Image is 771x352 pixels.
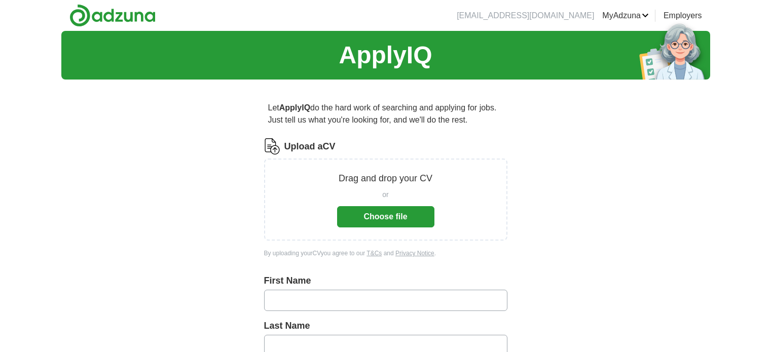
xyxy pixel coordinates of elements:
[264,274,507,288] label: First Name
[395,250,434,257] a: Privacy Notice
[602,10,649,22] a: MyAdzuna
[264,249,507,258] div: By uploading your CV you agree to our and .
[264,319,507,333] label: Last Name
[664,10,702,22] a: Employers
[264,98,507,130] p: Let do the hard work of searching and applying for jobs. Just tell us what you're looking for, an...
[284,140,336,153] label: Upload a CV
[337,206,434,227] button: Choose file
[339,172,432,185] p: Drag and drop your CV
[339,37,432,73] h1: ApplyIQ
[69,4,156,27] img: Adzuna logo
[366,250,382,257] a: T&Cs
[279,103,310,112] strong: ApplyIQ
[264,138,280,154] img: CV Icon
[382,189,388,200] span: or
[457,10,594,22] li: [EMAIL_ADDRESS][DOMAIN_NAME]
